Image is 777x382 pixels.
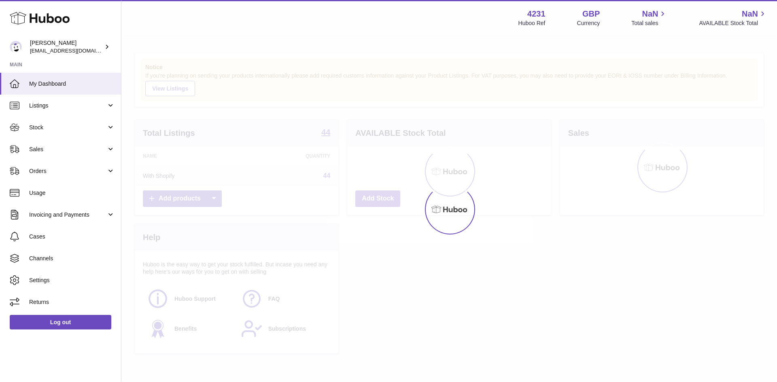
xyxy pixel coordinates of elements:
span: Sales [29,146,106,153]
span: Usage [29,189,115,197]
span: Total sales [631,19,667,27]
span: Settings [29,276,115,284]
a: NaN AVAILABLE Stock Total [699,8,767,27]
a: NaN Total sales [631,8,667,27]
a: Log out [10,315,111,329]
span: Stock [29,124,106,131]
strong: 4231 [527,8,546,19]
img: internalAdmin-4231@internal.huboo.com [10,41,22,53]
span: Orders [29,167,106,175]
span: My Dashboard [29,80,115,88]
div: Huboo Ref [518,19,546,27]
div: [PERSON_NAME] [30,39,103,55]
span: AVAILABLE Stock Total [699,19,767,27]
span: NaN [642,8,658,19]
span: Channels [29,255,115,262]
span: Returns [29,298,115,306]
span: Listings [29,102,106,110]
span: Invoicing and Payments [29,211,106,219]
strong: GBP [582,8,600,19]
div: Currency [577,19,600,27]
span: NaN [742,8,758,19]
span: [EMAIL_ADDRESS][DOMAIN_NAME] [30,47,119,54]
span: Cases [29,233,115,241]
